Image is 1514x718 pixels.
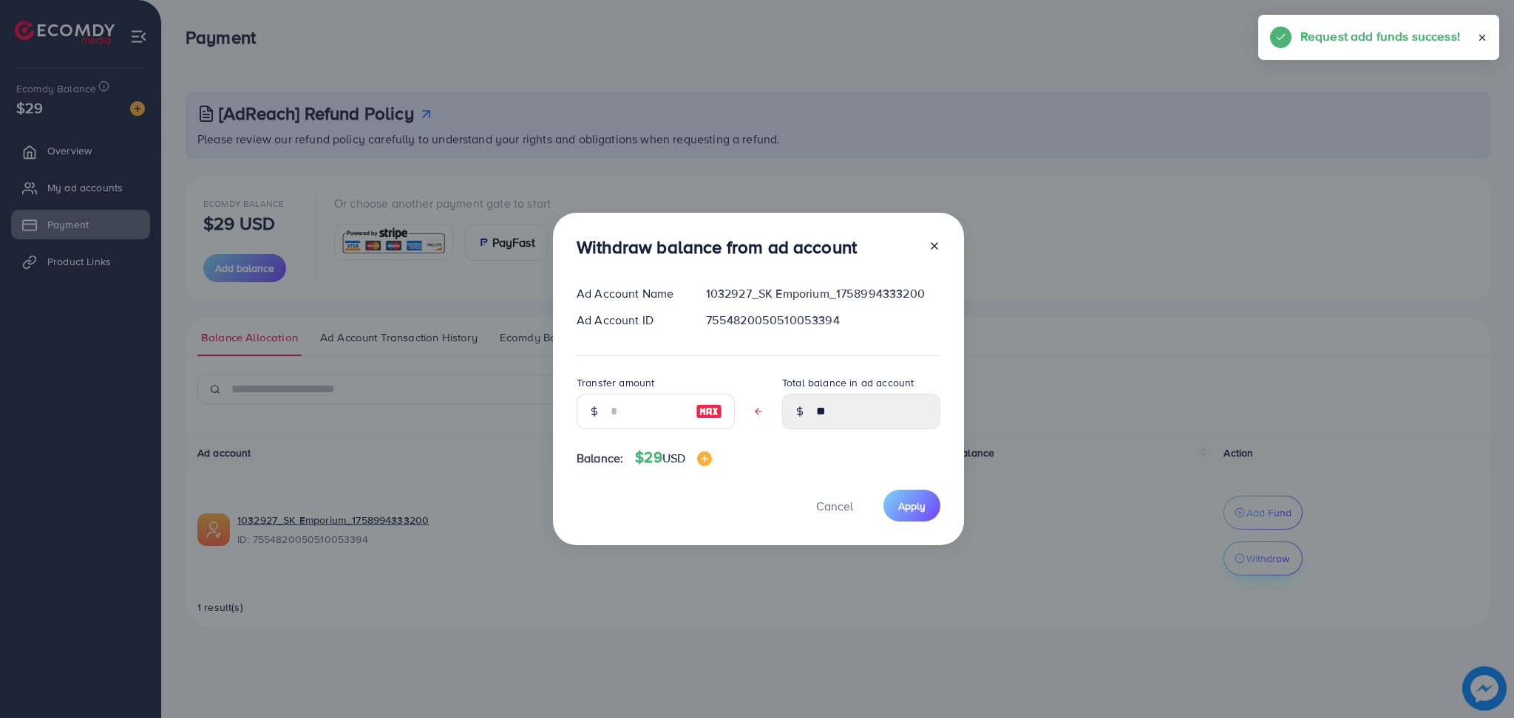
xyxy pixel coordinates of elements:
img: image [696,403,722,420]
span: Balance: [577,450,623,467]
button: Cancel [798,490,872,522]
img: image [697,451,712,466]
button: Apply [883,490,940,522]
h5: Request add funds success! [1300,27,1460,46]
span: USD [662,450,685,466]
h4: $29 [635,448,712,467]
label: Total balance in ad account [782,375,914,390]
div: 7554820050510053394 [694,312,952,329]
div: 1032927_SK Emporium_1758994333200 [694,285,952,302]
div: Ad Account Name [565,285,694,302]
span: Cancel [816,498,853,514]
label: Transfer amount [577,375,654,390]
h3: Withdraw balance from ad account [577,236,857,258]
span: Apply [898,499,926,513]
div: Ad Account ID [565,312,694,329]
